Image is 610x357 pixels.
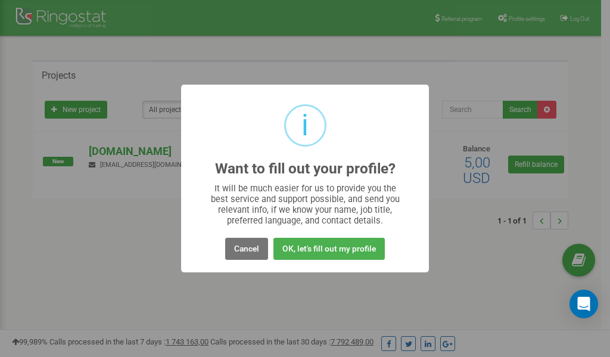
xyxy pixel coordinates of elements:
[569,290,598,318] div: Open Intercom Messenger
[215,161,396,177] h2: Want to fill out your profile?
[301,106,309,145] div: i
[205,183,406,226] div: It will be much easier for us to provide you the best service and support possible, and send you ...
[225,238,268,260] button: Cancel
[273,238,385,260] button: OK, let's fill out my profile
